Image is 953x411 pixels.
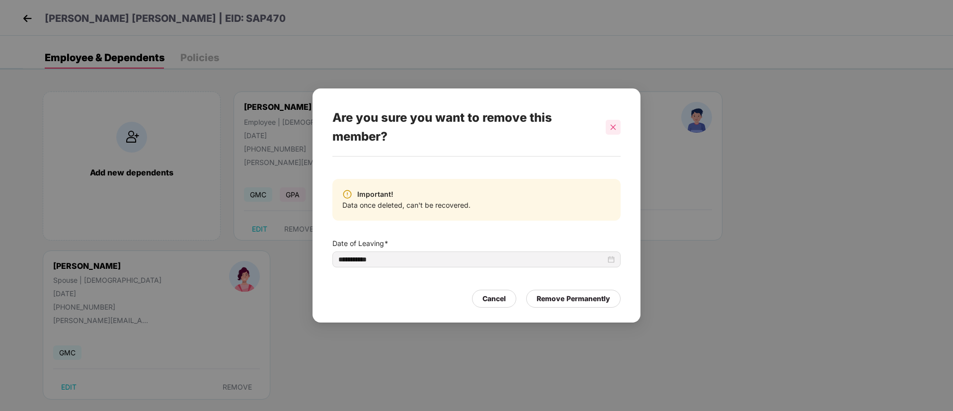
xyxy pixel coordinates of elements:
span: Important! [352,189,394,200]
span: Date of Leaving* [332,238,621,249]
div: Remove Permanently [537,293,610,304]
div: Are you sure you want to remove this member? [332,98,597,156]
img: svg+xml;base64,PHN2ZyBpZD0iV2FybmluZ18tXzIweDIwIiBkYXRhLW5hbWU9Ildhcm5pbmcgLSAyMHgyMCIgeG1sbnM9Im... [342,189,352,199]
div: Cancel [482,293,506,304]
span: Data once deleted, can't be recovered. [342,200,471,211]
span: close [610,124,617,131]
